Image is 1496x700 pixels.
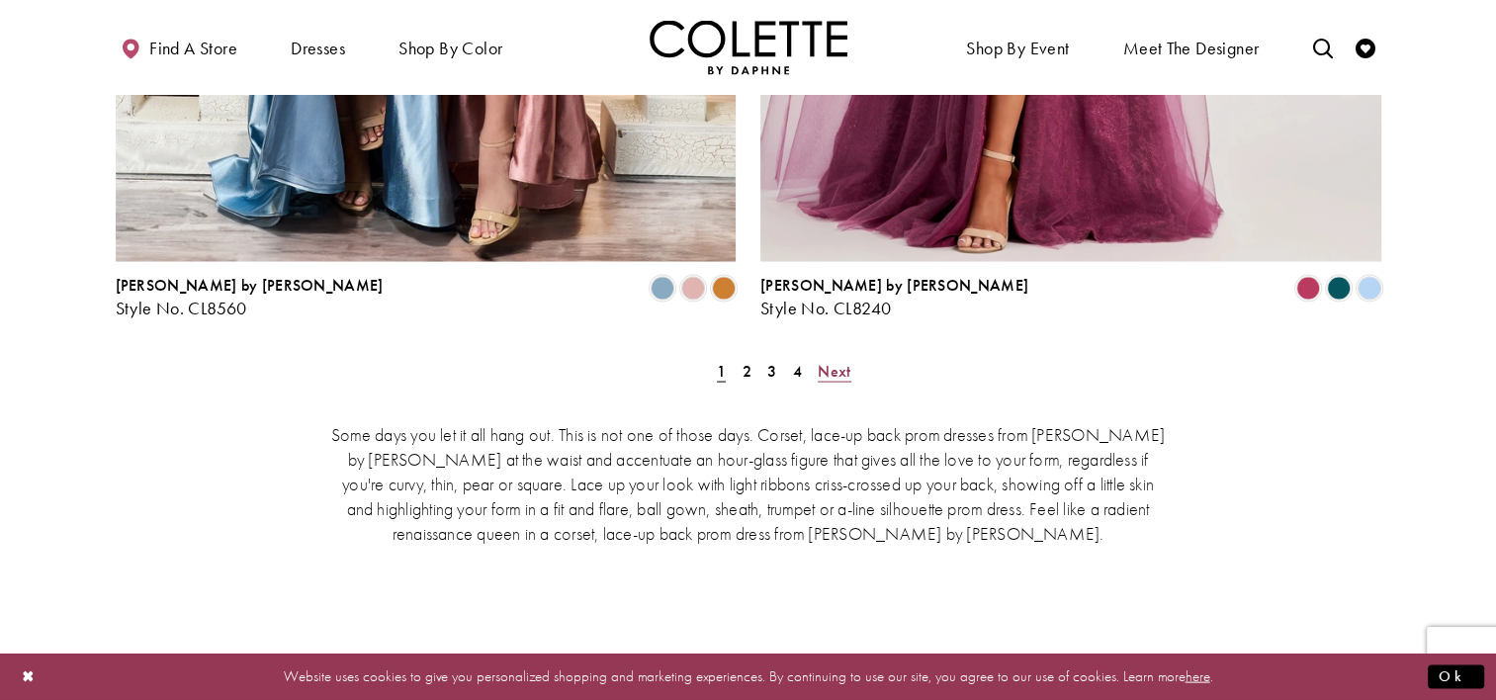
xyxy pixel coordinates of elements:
[1118,20,1265,74] a: Meet the designer
[1428,664,1484,689] button: Submit Dialog
[711,357,732,386] span: Current Page
[681,277,705,301] i: Dusty Pink
[1186,666,1210,686] a: here
[760,277,1028,318] div: Colette by Daphne Style No. CL8240
[116,277,384,318] div: Colette by Daphne Style No. CL8560
[761,357,782,386] a: Page 3
[737,357,757,386] a: Page 2
[760,297,891,319] span: Style No. CL8240
[12,659,45,694] button: Close Dialog
[966,39,1069,58] span: Shop By Event
[1358,277,1381,301] i: Periwinkle
[760,275,1028,296] span: [PERSON_NAME] by [PERSON_NAME]
[328,422,1169,546] p: Some days you let it all hang out. This is not one of those days. Corset, lace-up back prom dress...
[1123,39,1260,58] span: Meet the designer
[116,20,242,74] a: Find a store
[1296,277,1320,301] i: Berry
[712,277,736,301] i: Bronze
[116,297,247,319] span: Style No. CL8560
[398,39,502,58] span: Shop by color
[1307,20,1337,74] a: Toggle search
[717,361,726,382] span: 1
[651,277,674,301] i: Dusty Blue
[787,357,808,386] a: Page 4
[812,357,856,386] a: Next Page
[291,39,345,58] span: Dresses
[793,361,802,382] span: 4
[650,20,847,74] img: Colette by Daphne
[767,361,776,382] span: 3
[818,361,850,382] span: Next
[1351,20,1380,74] a: Check Wishlist
[394,20,507,74] span: Shop by color
[961,20,1074,74] span: Shop By Event
[743,361,751,382] span: 2
[116,275,384,296] span: [PERSON_NAME] by [PERSON_NAME]
[142,663,1354,690] p: Website uses cookies to give you personalized shopping and marketing experiences. By continuing t...
[1327,277,1351,301] i: Spruce
[650,20,847,74] a: Visit Home Page
[286,20,350,74] span: Dresses
[149,39,237,58] span: Find a store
